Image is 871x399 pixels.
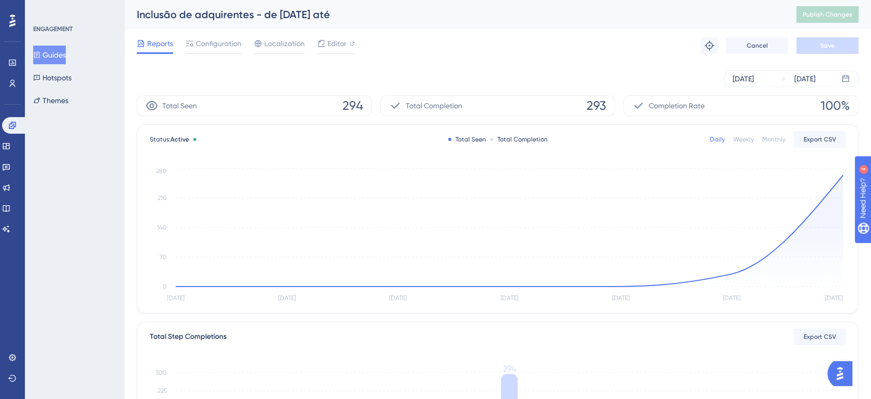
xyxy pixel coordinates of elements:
tspan: 225 [158,387,167,394]
tspan: 0 [163,283,167,290]
span: Active [170,136,189,143]
span: Completion Rate [649,99,705,112]
span: Save [820,41,835,50]
button: Guides [33,46,66,64]
button: Save [796,37,859,54]
span: Status: [150,135,189,144]
button: Cancel [726,37,788,54]
button: Themes [33,91,68,110]
div: Weekly [733,135,754,144]
span: Localization [264,37,305,50]
span: Export CSV [804,333,836,341]
tspan: 70 [160,253,167,261]
div: 4 [72,5,75,13]
tspan: 300 [155,369,167,376]
span: Reports [147,37,173,50]
span: Total Seen [162,99,197,112]
tspan: 294 [503,364,516,374]
tspan: [DATE] [612,294,630,302]
tspan: [DATE] [167,294,184,302]
tspan: [DATE] [501,294,518,302]
iframe: UserGuiding AI Assistant Launcher [827,358,859,389]
div: Daily [710,135,725,144]
tspan: 280 [156,167,167,175]
tspan: [DATE] [278,294,296,302]
span: Need Help? [24,3,65,15]
span: Editor [327,37,347,50]
div: [DATE] [794,73,816,85]
span: Cancel [747,41,768,50]
div: Total Step Completions [150,331,226,343]
div: Total Seen [448,135,486,144]
span: Export CSV [804,135,836,144]
tspan: [DATE] [389,294,407,302]
button: Export CSV [794,329,846,345]
div: Monthly [762,135,786,144]
span: 294 [342,97,363,114]
tspan: 140 [157,224,167,231]
div: [DATE] [733,73,754,85]
tspan: 210 [158,194,167,202]
span: Publish Changes [803,10,852,19]
span: Configuration [196,37,241,50]
div: ENGAGEMENT [33,25,73,33]
div: Total Completion [490,135,548,144]
span: 100% [821,97,850,114]
span: 293 [587,97,606,114]
div: Inclusão de adquirentes - de [DATE] até [137,7,770,22]
button: Export CSV [794,131,846,148]
button: Publish Changes [796,6,859,23]
tspan: [DATE] [825,294,843,302]
button: Hotspots [33,68,72,87]
span: Total Completion [406,99,462,112]
tspan: [DATE] [723,294,740,302]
